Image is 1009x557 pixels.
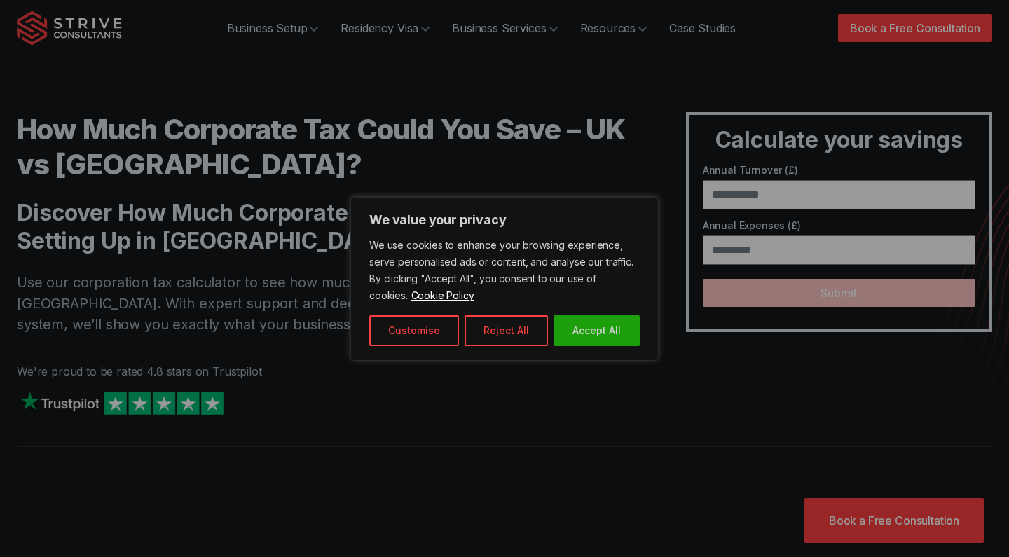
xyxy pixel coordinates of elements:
p: We value your privacy [369,212,640,228]
button: Customise [369,315,459,346]
button: Accept All [554,315,640,346]
a: Cookie Policy [411,289,475,302]
button: Reject All [465,315,548,346]
p: We use cookies to enhance your browsing experience, serve personalised ads or content, and analys... [369,237,640,304]
div: We value your privacy [350,197,659,361]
